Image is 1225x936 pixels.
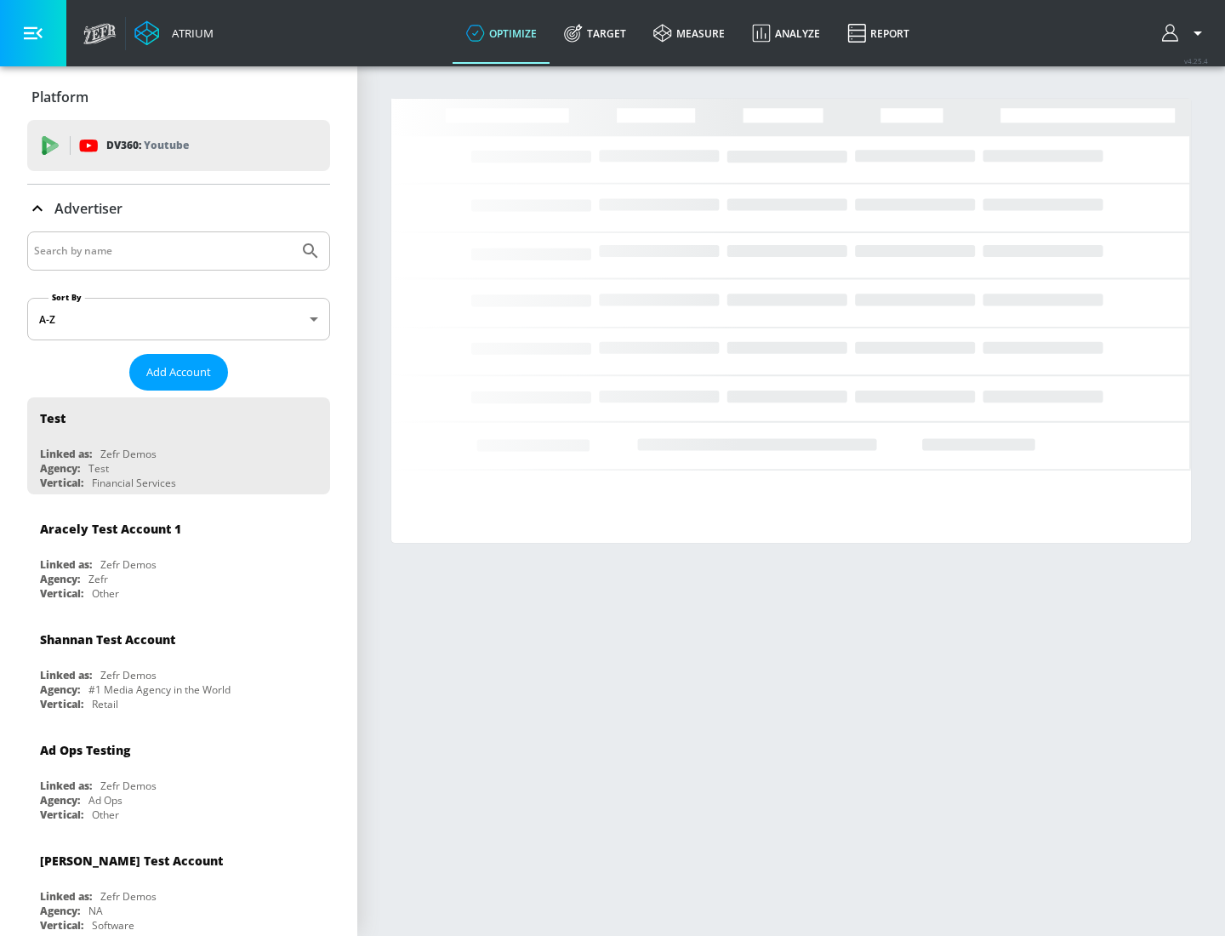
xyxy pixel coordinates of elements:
[40,853,223,869] div: [PERSON_NAME] Test Account
[88,793,122,808] div: Ad Ops
[88,572,108,586] div: Zefr
[27,508,330,605] div: Aracely Test Account 1Linked as:Zefr DemosAgency:ZefrVertical:Other
[27,73,330,121] div: Platform
[134,20,214,46] a: Atrium
[640,3,738,64] a: measure
[106,136,189,155] p: DV360:
[453,3,550,64] a: optimize
[738,3,834,64] a: Analyze
[40,889,92,904] div: Linked as:
[40,668,92,682] div: Linked as:
[40,572,80,586] div: Agency:
[27,397,330,494] div: TestLinked as:Zefr DemosAgency:TestVertical:Financial Services
[40,631,175,648] div: Shannan Test Account
[27,185,330,232] div: Advertiser
[40,742,130,758] div: Ad Ops Testing
[129,354,228,391] button: Add Account
[40,447,92,461] div: Linked as:
[88,904,103,918] div: NA
[40,521,181,537] div: Aracely Test Account 1
[92,476,176,490] div: Financial Services
[100,447,157,461] div: Zefr Demos
[100,668,157,682] div: Zefr Demos
[40,410,66,426] div: Test
[92,808,119,822] div: Other
[40,557,92,572] div: Linked as:
[165,26,214,41] div: Atrium
[100,779,157,793] div: Zefr Demos
[34,240,292,262] input: Search by name
[40,697,83,711] div: Vertical:
[1184,56,1208,66] span: v 4.25.4
[40,461,80,476] div: Agency:
[550,3,640,64] a: Target
[146,362,211,382] span: Add Account
[100,889,157,904] div: Zefr Demos
[40,808,83,822] div: Vertical:
[40,918,83,933] div: Vertical:
[27,120,330,171] div: DV360: Youtube
[88,461,109,476] div: Test
[27,619,330,716] div: Shannan Test AccountLinked as:Zefr DemosAgency:#1 Media Agency in the WorldVertical:Retail
[88,682,231,697] div: #1 Media Agency in the World
[48,292,85,303] label: Sort By
[92,586,119,601] div: Other
[40,793,80,808] div: Agency:
[100,557,157,572] div: Zefr Demos
[27,298,330,340] div: A-Z
[92,918,134,933] div: Software
[834,3,923,64] a: Report
[40,779,92,793] div: Linked as:
[40,682,80,697] div: Agency:
[144,136,189,154] p: Youtube
[40,476,83,490] div: Vertical:
[40,586,83,601] div: Vertical:
[54,199,122,218] p: Advertiser
[27,729,330,826] div: Ad Ops TestingLinked as:Zefr DemosAgency:Ad OpsVertical:Other
[92,697,118,711] div: Retail
[31,88,88,106] p: Platform
[40,904,80,918] div: Agency:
